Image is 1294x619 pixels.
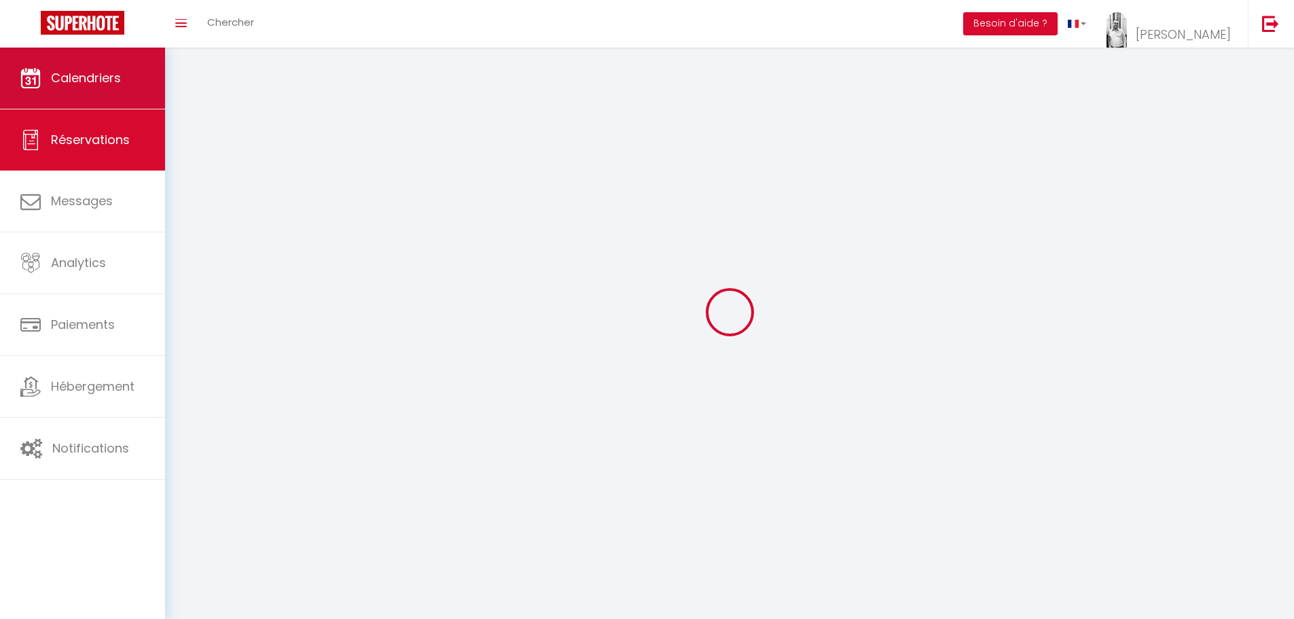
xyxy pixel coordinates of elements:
[51,316,115,333] span: Paiements
[963,12,1058,35] button: Besoin d'aide ?
[51,192,113,209] span: Messages
[51,378,134,395] span: Hébergement
[41,11,124,35] img: Super Booking
[51,131,130,148] span: Réservations
[1107,12,1127,56] img: ...
[51,69,121,86] span: Calendriers
[1262,15,1279,32] img: logout
[207,15,254,29] span: Chercher
[1136,26,1231,43] span: [PERSON_NAME]
[51,254,106,271] span: Analytics
[52,440,129,457] span: Notifications
[11,5,52,46] button: Ouvrir le widget de chat LiveChat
